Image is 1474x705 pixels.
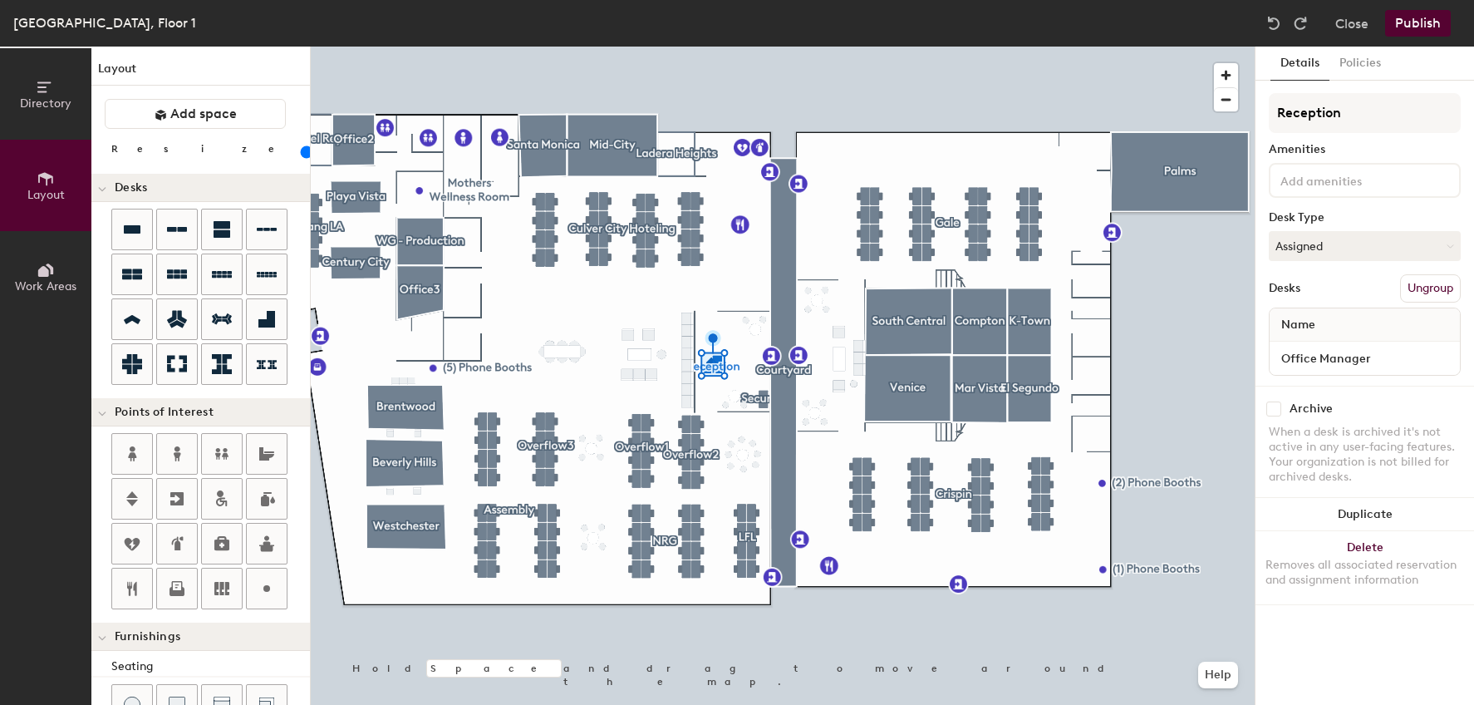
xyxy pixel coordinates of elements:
input: Unnamed desk [1273,347,1457,370]
button: Assigned [1269,231,1461,261]
button: Ungroup [1400,274,1461,303]
div: Removes all associated reservation and assignment information [1265,558,1464,588]
div: Resize [111,142,295,155]
h1: Layout [91,60,310,86]
button: Policies [1329,47,1391,81]
button: Details [1270,47,1329,81]
span: Add space [170,106,237,122]
button: Duplicate [1255,498,1474,531]
input: Add amenities [1277,170,1427,190]
button: Help [1198,662,1238,688]
div: [GEOGRAPHIC_DATA], Floor 1 [13,12,196,33]
div: Amenities [1269,143,1461,156]
button: Close [1335,10,1368,37]
img: Redo [1292,15,1309,32]
div: Desks [1269,282,1300,295]
span: Points of Interest [115,406,214,419]
span: Directory [20,96,71,111]
button: Add space [105,99,286,129]
div: Seating [111,658,310,676]
span: Name [1273,310,1324,340]
button: DeleteRemoves all associated reservation and assignment information [1255,531,1474,604]
div: When a desk is archived it's not active in any user-facing features. Your organization is not bil... [1269,425,1461,485]
span: Desks [115,181,147,195]
div: Desk Type [1269,211,1461,224]
div: Archive [1290,402,1333,416]
button: Publish [1385,10,1451,37]
img: Undo [1265,15,1282,32]
span: Layout [27,188,65,202]
span: Work Areas [15,279,76,293]
span: Furnishings [115,630,180,643]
